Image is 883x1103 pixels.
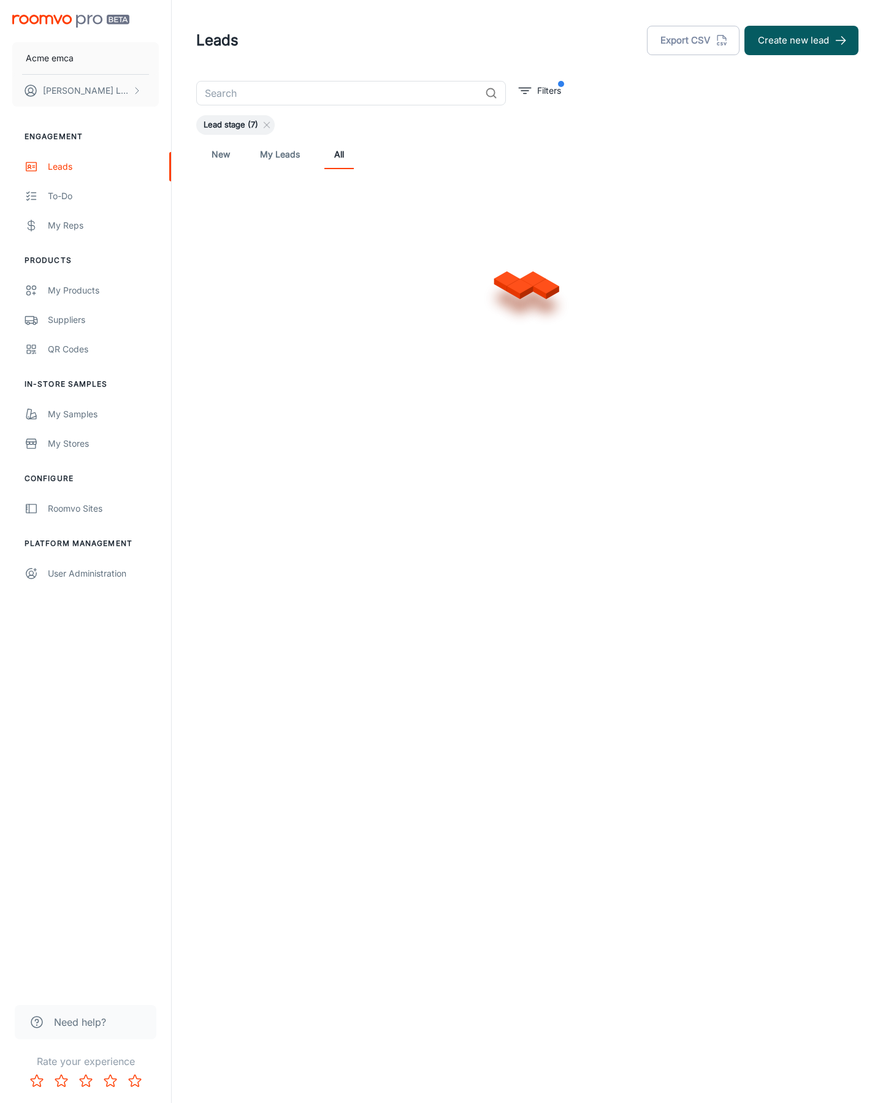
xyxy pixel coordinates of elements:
p: Filters [537,84,561,97]
a: New [206,140,235,169]
div: QR Codes [48,343,159,356]
span: Lead stage (7) [196,119,266,131]
div: My Stores [48,437,159,450]
div: To-do [48,189,159,203]
button: filter [516,81,564,100]
img: Roomvo PRO Beta [12,15,129,28]
a: My Leads [260,140,300,169]
div: My Reps [48,219,159,232]
div: My Samples [48,407,159,421]
div: My Products [48,284,159,297]
input: Search [196,81,480,105]
button: Create new lead [744,26,858,55]
div: Suppliers [48,313,159,327]
p: [PERSON_NAME] Leaptools [43,84,129,97]
div: Lead stage (7) [196,115,275,135]
div: Leads [48,160,159,173]
button: Export CSV [647,26,740,55]
a: All [324,140,354,169]
h1: Leads [196,29,239,51]
p: Acme emca [26,51,74,65]
button: [PERSON_NAME] Leaptools [12,75,159,107]
button: Acme emca [12,42,159,74]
